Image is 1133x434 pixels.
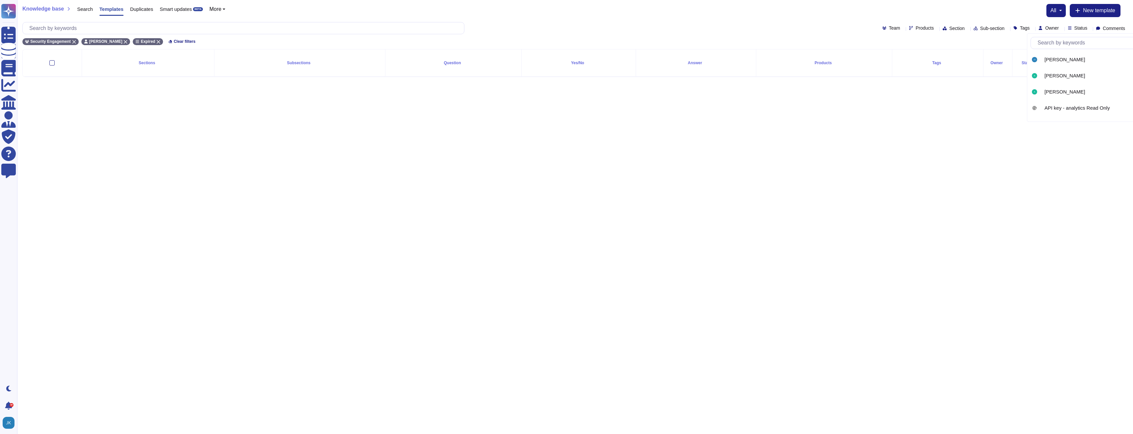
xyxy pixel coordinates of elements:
button: New template [1070,4,1120,17]
span: New template [1083,8,1115,13]
div: Sections [85,61,211,65]
span: Search [77,7,93,12]
img: user [1032,89,1037,95]
img: user [3,417,14,429]
span: Tags [1020,26,1030,30]
span: More [209,7,221,12]
span: Sub-section [980,26,1005,31]
span: Products [916,26,934,30]
img: user [1032,73,1037,78]
div: Answer [639,61,754,65]
button: all [1050,8,1062,13]
span: Clear filters [174,40,195,43]
div: BETA [193,7,203,11]
button: More [209,7,226,12]
span: Comments [1103,26,1125,31]
span: [PERSON_NAME] [1044,89,1085,95]
div: Status [1015,61,1042,65]
div: Yes/No [524,61,633,65]
button: user [1,416,19,430]
div: Adam Johnson [1031,56,1042,64]
span: Knowledge base [22,6,64,12]
span: Security Engagement [30,40,71,43]
span: Section [949,26,965,31]
div: Alice Kim [1031,72,1042,80]
span: Team [889,26,900,30]
div: Products [759,61,889,65]
span: [PERSON_NAME] [89,40,123,43]
div: Owner [986,61,1009,65]
div: Tags [895,61,980,65]
span: [PERSON_NAME] [1044,73,1085,79]
div: Anthony Stranack [1031,88,1042,96]
div: Subsections [217,61,383,65]
div: 9+ [10,403,14,407]
span: all [1050,8,1056,13]
span: Status [1074,26,1088,30]
span: Smart updates [160,7,192,12]
div: API key - analytics Read Only [1031,104,1042,112]
input: Search by keywords [26,22,464,34]
img: user [1032,57,1037,62]
span: API key - analytics Read Only [1044,105,1110,111]
span: Templates [99,7,124,12]
span: Owner [1045,26,1059,30]
span: Expired [141,40,155,43]
span: Duplicates [130,7,153,12]
span: [PERSON_NAME] [1044,57,1085,63]
div: Question [388,61,518,65]
img: user [1032,105,1037,111]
